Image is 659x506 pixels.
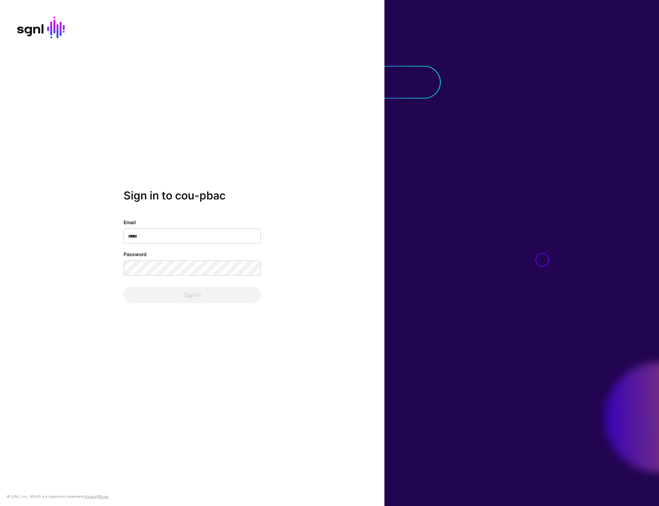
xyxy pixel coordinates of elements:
a: Terms [99,494,108,498]
div: © [URL], Inc. SGNL® is a registered trademark. & [7,494,108,499]
label: Password [124,251,147,258]
label: Email [124,219,136,226]
h2: Sign in to cou-pbac [124,189,261,202]
a: Privacy [84,494,97,498]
